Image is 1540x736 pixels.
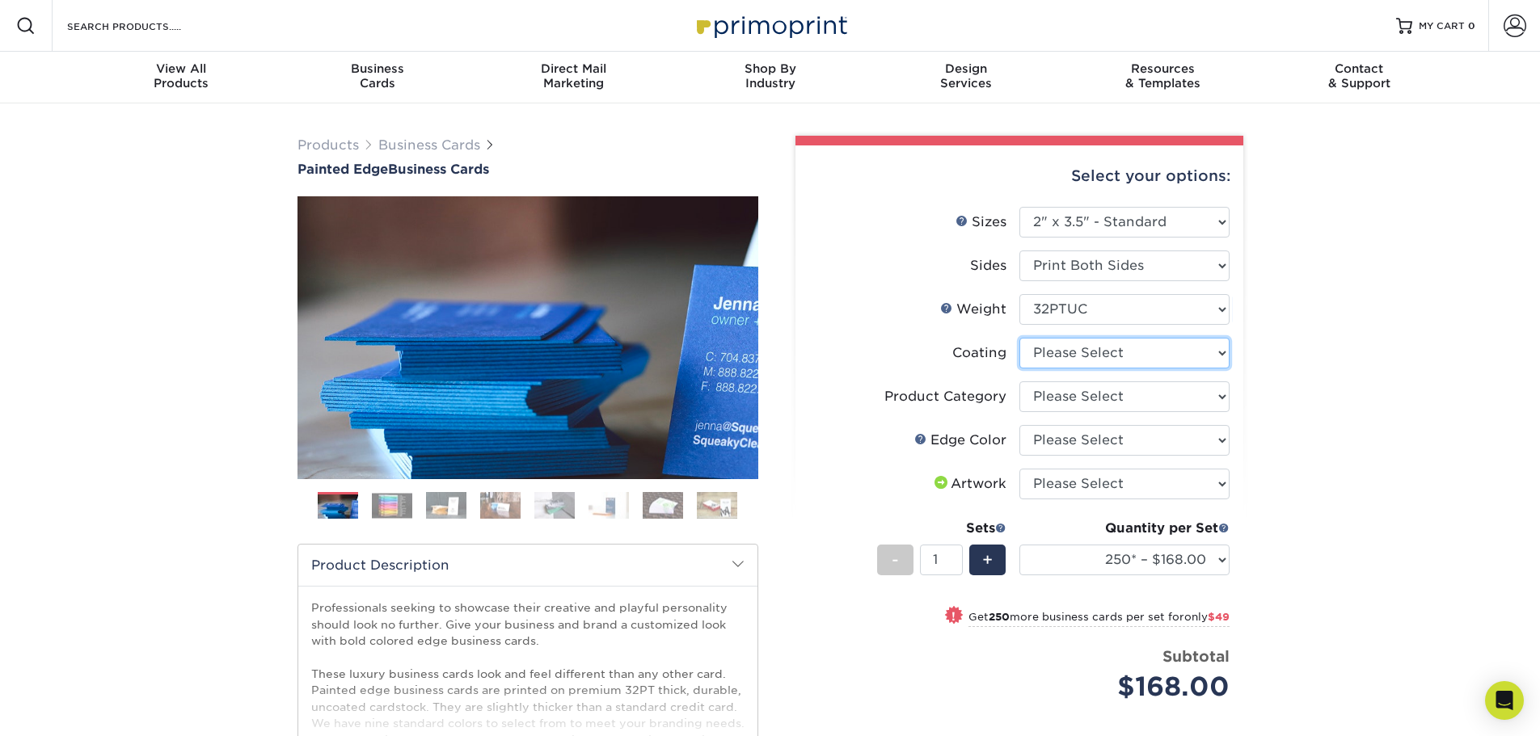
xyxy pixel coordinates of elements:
span: Shop By [672,61,868,76]
div: Open Intercom Messenger [1485,681,1524,720]
span: Business [279,61,475,76]
img: Business Cards 01 [318,486,358,527]
h1: Business Cards [297,162,758,177]
a: DesignServices [868,52,1065,103]
span: View All [83,61,280,76]
a: Direct MailMarketing [475,52,672,103]
span: 0 [1468,20,1475,32]
span: MY CART [1419,19,1465,33]
img: Business Cards 02 [372,493,412,518]
input: SEARCH PRODUCTS..... [65,16,223,36]
span: Design [868,61,1065,76]
img: Business Cards 04 [480,491,521,519]
img: Painted Edge 01 [297,107,758,568]
span: ! [951,608,956,625]
img: Business Cards 08 [697,491,737,519]
div: Services [868,61,1065,90]
a: Shop ByIndustry [672,52,868,103]
div: Artwork [931,474,1006,494]
div: Weight [940,300,1006,319]
div: Sets [877,519,1006,538]
a: View AllProducts [83,52,280,103]
span: $49 [1208,611,1230,623]
span: + [982,548,993,572]
a: Products [297,137,359,153]
div: Edge Color [914,431,1006,450]
img: Business Cards 03 [426,491,466,519]
div: Cards [279,61,475,90]
img: Business Cards 06 [589,491,629,519]
span: only [1184,611,1230,623]
div: Industry [672,61,868,90]
div: Quantity per Set [1019,519,1230,538]
img: Business Cards 05 [534,491,575,519]
div: Products [83,61,280,90]
div: Sizes [956,212,1006,232]
div: & Support [1261,61,1458,90]
a: Contact& Support [1261,52,1458,103]
a: Resources& Templates [1065,52,1261,103]
img: Primoprint [690,8,851,43]
span: Resources [1065,61,1261,76]
strong: Subtotal [1162,647,1230,665]
strong: 250 [989,611,1010,623]
a: Painted EdgeBusiness Cards [297,162,758,177]
span: Direct Mail [475,61,672,76]
div: & Templates [1065,61,1261,90]
a: BusinessCards [279,52,475,103]
div: Coating [952,343,1006,363]
div: Marketing [475,61,672,90]
div: Select your options: [808,145,1230,207]
span: Contact [1261,61,1458,76]
div: Sides [970,256,1006,275]
h2: Product Description [298,545,757,586]
small: Get more business cards per set for [968,611,1230,627]
a: Business Cards [378,137,480,153]
span: Painted Edge [297,162,388,177]
img: Business Cards 07 [643,491,683,519]
span: - [892,548,899,572]
div: Product Category [884,387,1006,406]
div: $168.00 [1032,667,1230,706]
